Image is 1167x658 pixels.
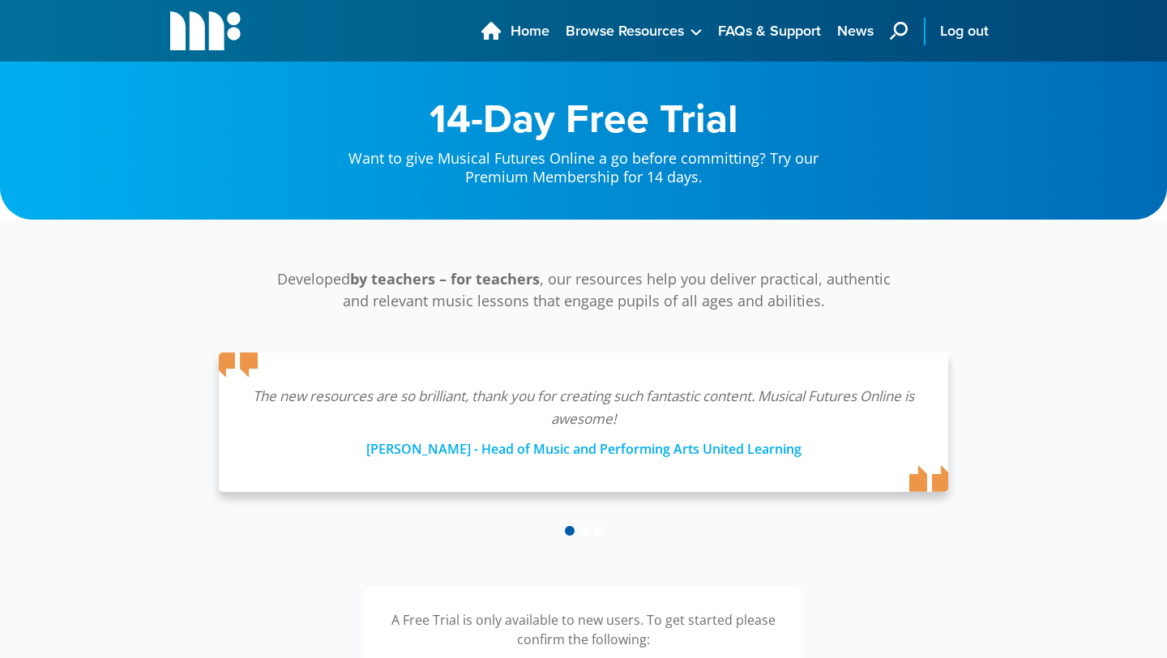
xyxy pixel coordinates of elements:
p: Developed , our resources help you deliver practical, authentic and relevant music lessons that e... [267,268,900,312]
p: The new resources are so brilliant, thank you for creating such fantastic content. Musical Future... [251,385,916,430]
span: FAQs & Support [718,20,821,42]
strong: by teachers – for teachers [350,269,540,288]
span: News [837,20,874,42]
h1: 14-Day Free Trial [332,97,835,138]
span: Browse Resources [566,20,684,42]
div: [PERSON_NAME] - Head of Music and Performing Arts United Learning [251,430,916,459]
span: Log out [940,20,989,42]
span: Home [511,20,549,42]
p: Want to give Musical Futures Online a go before committing? Try our Premium Membership for 14 days. [332,138,835,187]
p: A Free Trial is only available to new users. To get started please confirm the following: [389,610,778,649]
